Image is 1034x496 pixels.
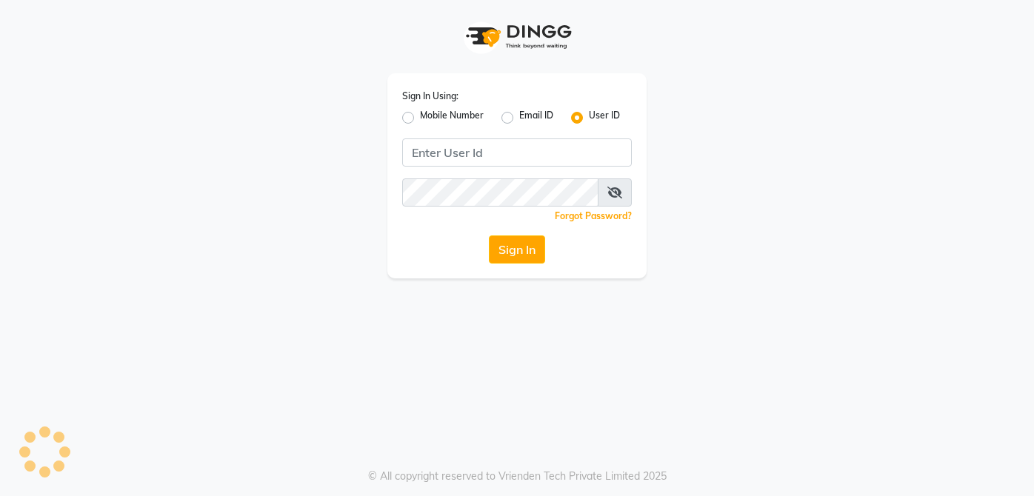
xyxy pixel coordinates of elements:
[489,235,545,264] button: Sign In
[402,90,458,103] label: Sign In Using:
[519,109,553,127] label: Email ID
[402,138,632,167] input: Username
[458,15,576,58] img: logo1.svg
[402,178,598,207] input: Username
[555,210,632,221] a: Forgot Password?
[420,109,484,127] label: Mobile Number
[589,109,620,127] label: User ID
